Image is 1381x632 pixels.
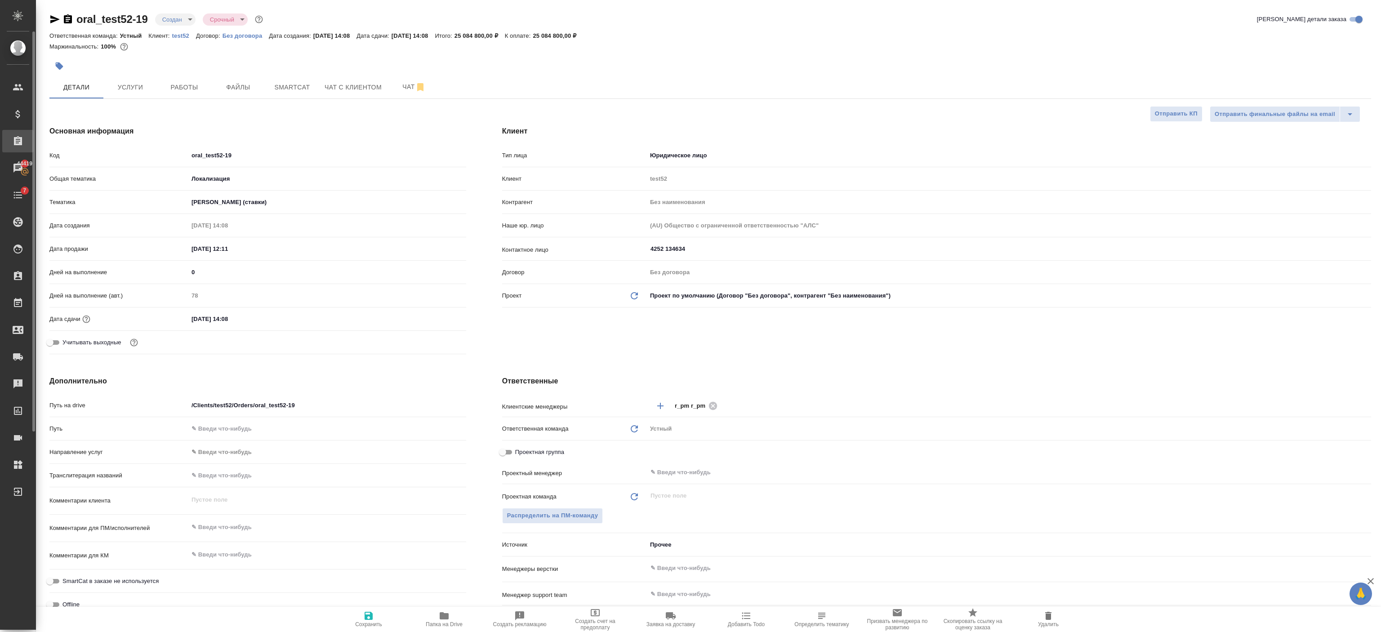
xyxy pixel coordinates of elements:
p: Договор [502,268,647,277]
button: Папка на Drive [406,607,482,632]
input: ✎ Введи что-нибудь [188,422,466,435]
p: Устный [120,32,149,39]
button: Open [1366,472,1368,473]
input: ✎ Введи что-нибудь [650,563,1338,574]
span: Детали [55,82,98,93]
button: Скопировать ссылку [62,14,73,25]
h4: Основная информация [49,126,466,137]
p: Направление услуг [49,448,188,457]
div: Локализация [188,171,466,187]
span: Добавить Todo [728,621,765,628]
div: Устный [647,421,1371,436]
p: Договор: [196,32,223,39]
button: Отправить КП [1150,106,1203,122]
button: Open [1366,248,1368,250]
button: Доп статусы указывают на важность/срочность заказа [253,13,265,25]
button: Срочный [207,16,237,23]
p: Контактное лицо [502,245,647,254]
span: r_pm r_pm [675,401,711,410]
input: Пустое поле [647,172,1371,185]
p: Клиент: [148,32,172,39]
div: r_pm r_pm [675,400,720,411]
input: Пустое поле [188,219,267,232]
p: Дней на выполнение (авт.) [49,291,188,300]
input: Пустое поле [188,289,466,302]
span: 44419 [12,159,38,168]
button: Создать рекламацию [482,607,557,632]
span: Отправить финальные файлы на email [1215,109,1335,120]
input: Пустое поле [647,196,1371,209]
button: Скопировать ссылку для ЯМессенджера [49,14,60,25]
span: Чат с клиентом [325,82,382,93]
input: Пустое поле [647,219,1371,232]
p: Путь [49,424,188,433]
button: Если добавить услуги и заполнить их объемом, то дата рассчитается автоматически [80,313,92,325]
div: [PERSON_NAME] (ставки) [188,195,466,210]
div: Юридическое лицо [647,148,1371,163]
p: Транслитерация названий [49,471,188,480]
button: Определить тематику [784,607,860,632]
span: Файлы [217,82,260,93]
h4: Дополнительно [49,376,466,387]
input: ✎ Введи что-нибудь [188,469,466,482]
p: Без договора [223,32,269,39]
span: SmartCat в заказе не используется [62,577,159,586]
p: Дата создания: [269,32,313,39]
span: Заявка на доставку [646,621,695,628]
p: Клиент [502,174,647,183]
p: Дата сдачи [49,315,80,324]
span: Создать счет на предоплату [563,618,628,631]
p: Клиентские менеджеры [502,402,647,411]
p: Проект [502,291,522,300]
span: Проектная группа [515,448,564,457]
p: [DATE] 14:08 [392,32,435,39]
p: Менеджер support team [502,591,647,600]
span: Создать рекламацию [493,621,547,628]
input: ✎ Введи что-нибудь [188,242,267,255]
input: ✎ Введи что-нибудь [650,467,1338,478]
input: ✎ Введи что-нибудь [650,588,1338,599]
a: test52 [172,31,196,39]
span: Определить тематику [794,621,849,628]
p: test52 [172,32,196,39]
span: Отправить КП [1155,109,1198,119]
a: oral_test52-19 [76,13,148,25]
span: Учитывать выходные [62,338,121,347]
button: 🙏 [1350,583,1372,605]
p: Тематика [49,198,188,207]
p: К оплате: [505,32,533,39]
p: Итого: [435,32,454,39]
p: Контрагент [502,198,647,207]
input: ✎ Введи что-нибудь [188,266,466,279]
div: split button [1210,106,1360,122]
p: 25 084 800,00 ₽ [454,32,505,39]
input: Пустое поле [647,266,1371,279]
h4: Клиент [502,126,1371,137]
button: Добавить менеджера [650,395,671,417]
button: Сохранить [331,607,406,632]
p: Наше юр. лицо [502,221,647,230]
input: ✎ Введи что-нибудь [188,399,466,412]
span: Offline [62,600,80,609]
button: Распределить на ПМ-команду [502,508,603,524]
span: Удалить [1038,621,1059,628]
button: Удалить [1011,607,1086,632]
div: Создан [203,13,248,26]
p: Проектный менеджер [502,469,647,478]
input: ✎ Введи что-нибудь [188,149,466,162]
button: Open [1366,567,1368,569]
span: Призвать менеджера по развитию [865,618,930,631]
span: Чат [392,81,436,93]
button: Отправить финальные файлы на email [1210,106,1340,122]
button: Open [1366,405,1368,407]
p: Общая тематика [49,174,188,183]
p: Дата создания [49,221,188,230]
div: ✎ Введи что-нибудь [192,448,455,457]
a: 44419 [2,157,34,179]
button: 0.00 RUB; [118,41,130,53]
button: Выбери, если сб и вс нужно считать рабочими днями для выполнения заказа. [128,337,140,348]
div: Проект по умолчанию (Договор "Без договора", контрагент "Без наименования") [647,288,1371,303]
p: 25 084 800,00 ₽ [533,32,583,39]
h4: Ответственные [502,376,1371,387]
p: Комментарии для КМ [49,551,188,560]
